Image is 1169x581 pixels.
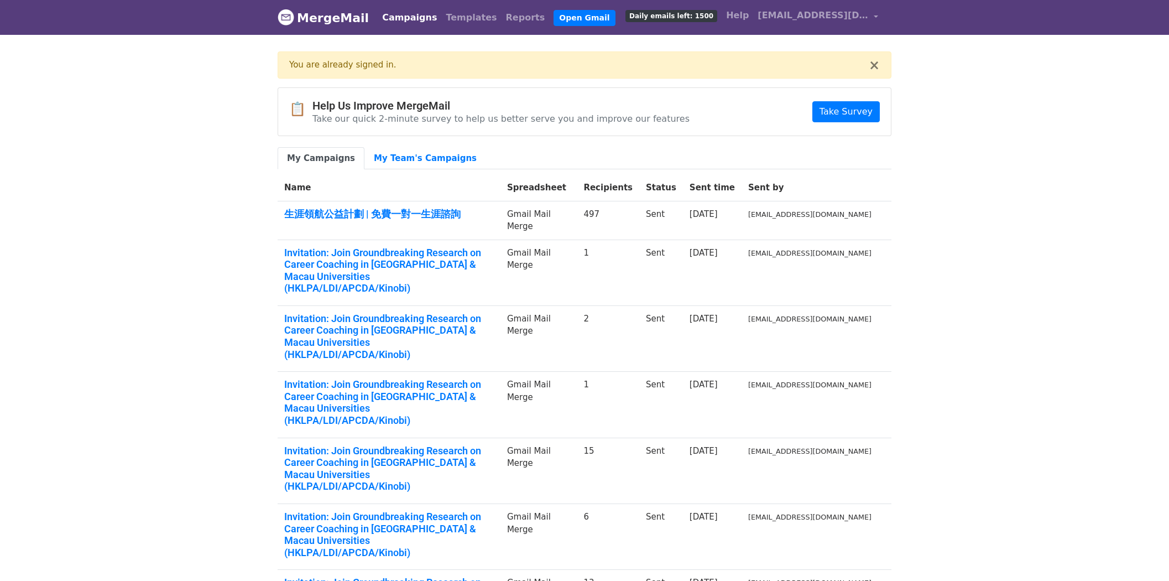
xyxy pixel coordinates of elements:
[639,201,683,240] td: Sent
[577,240,639,305] td: 1
[500,372,577,438] td: Gmail Mail Merge
[500,175,577,201] th: Spreadsheet
[500,504,577,570] td: Gmail Mail Merge
[500,201,577,240] td: Gmail Mail Merge
[278,6,369,29] a: MergeMail
[639,504,683,570] td: Sent
[378,7,441,29] a: Campaigns
[500,305,577,371] td: Gmail Mail Merge
[748,249,871,257] small: [EMAIL_ADDRESS][DOMAIN_NAME]
[577,175,639,201] th: Recipients
[639,175,683,201] th: Status
[748,381,871,389] small: [EMAIL_ADDRESS][DOMAIN_NAME]
[748,315,871,323] small: [EMAIL_ADDRESS][DOMAIN_NAME]
[639,372,683,438] td: Sent
[278,147,364,170] a: My Campaigns
[621,4,722,27] a: Daily emails left: 1500
[690,209,718,219] a: [DATE]
[502,7,550,29] a: Reports
[312,113,690,124] p: Take our quick 2-minute survey to help us better serve you and improve our features
[748,447,871,455] small: [EMAIL_ADDRESS][DOMAIN_NAME]
[278,9,294,25] img: MergeMail logo
[869,59,880,72] button: ×
[690,446,718,456] a: [DATE]
[639,240,683,305] td: Sent
[683,175,742,201] th: Sent time
[758,9,868,22] span: [EMAIL_ADDRESS][DOMAIN_NAME]
[690,314,718,324] a: [DATE]
[577,438,639,504] td: 15
[577,504,639,570] td: 6
[639,305,683,371] td: Sent
[748,210,871,219] small: [EMAIL_ADDRESS][DOMAIN_NAME]
[577,372,639,438] td: 1
[690,248,718,258] a: [DATE]
[284,208,494,220] a: 生涯領航公益計劃 | 免費一對一生涯諮詢
[690,380,718,390] a: [DATE]
[812,101,880,122] a: Take Survey
[284,313,494,360] a: Invitation: Join Groundbreaking Research on Career Coaching in [GEOGRAPHIC_DATA] & Macau Universi...
[312,99,690,112] h4: Help Us Improve MergeMail
[753,4,883,30] a: [EMAIL_ADDRESS][DOMAIN_NAME]
[577,201,639,240] td: 497
[690,512,718,522] a: [DATE]
[742,175,878,201] th: Sent by
[284,378,494,426] a: Invitation: Join Groundbreaking Research on Career Coaching in [GEOGRAPHIC_DATA] & Macau Universi...
[577,305,639,371] td: 2
[289,101,312,117] span: 📋
[554,10,615,26] a: Open Gmail
[278,175,500,201] th: Name
[284,445,494,492] a: Invitation: Join Groundbreaking Research on Career Coaching in [GEOGRAPHIC_DATA] & Macau Universi...
[722,4,753,27] a: Help
[500,240,577,305] td: Gmail Mail Merge
[639,438,683,504] td: Sent
[625,10,717,22] span: Daily emails left: 1500
[364,147,486,170] a: My Team's Campaigns
[284,247,494,294] a: Invitation: Join Groundbreaking Research on Career Coaching in [GEOGRAPHIC_DATA] & Macau Universi...
[500,438,577,504] td: Gmail Mail Merge
[284,511,494,558] a: Invitation: Join Groundbreaking Research on Career Coaching in [GEOGRAPHIC_DATA] & Macau Universi...
[441,7,501,29] a: Templates
[748,513,871,521] small: [EMAIL_ADDRESS][DOMAIN_NAME]
[289,59,869,71] div: You are already signed in.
